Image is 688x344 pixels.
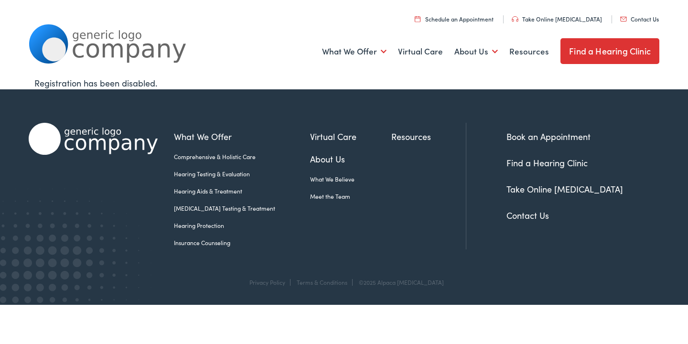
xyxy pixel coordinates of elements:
[512,16,518,22] img: utility icon
[174,152,310,161] a: Comprehensive & Holistic Care
[506,157,588,169] a: Find a Hearing Clinic
[354,279,444,286] div: ©2025 Alpaca [MEDICAL_DATA]
[398,34,443,69] a: Virtual Care
[297,278,347,286] a: Terms & Conditions
[174,130,310,143] a: What We Offer
[310,192,391,201] a: Meet the Team
[322,34,387,69] a: What We Offer
[174,204,310,213] a: [MEDICAL_DATA] Testing & Treatment
[560,38,659,64] a: Find a Hearing Clinic
[391,130,466,143] a: Resources
[310,175,391,183] a: What We Believe
[34,76,654,89] div: Registration has been disabled.
[512,15,602,23] a: Take Online [MEDICAL_DATA]
[620,15,659,23] a: Contact Us
[174,238,310,247] a: Insurance Counseling
[174,221,310,230] a: Hearing Protection
[620,17,627,21] img: utility icon
[310,130,391,143] a: Virtual Care
[415,16,420,22] img: utility icon
[174,187,310,195] a: Hearing Aids & Treatment
[29,123,158,155] img: Alpaca Audiology
[249,278,285,286] a: Privacy Policy
[506,130,591,142] a: Book an Appointment
[454,34,498,69] a: About Us
[509,34,549,69] a: Resources
[310,152,391,165] a: About Us
[174,170,310,178] a: Hearing Testing & Evaluation
[506,183,623,195] a: Take Online [MEDICAL_DATA]
[506,209,549,221] a: Contact Us
[415,15,494,23] a: Schedule an Appointment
